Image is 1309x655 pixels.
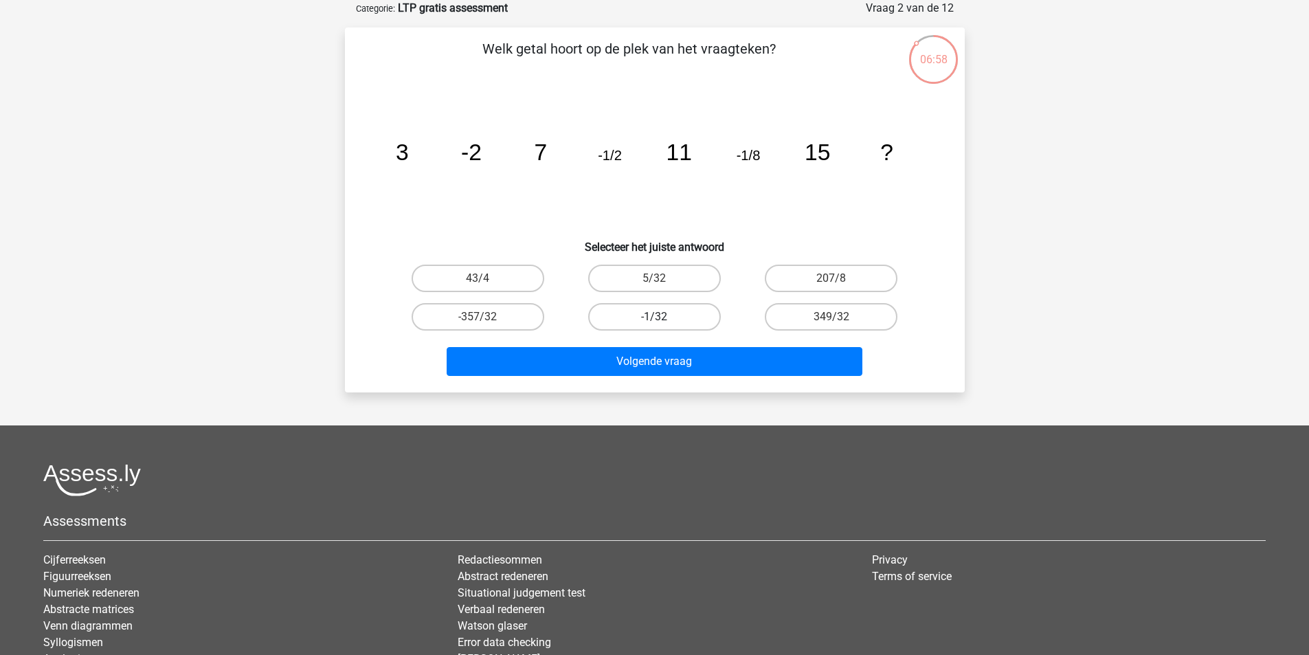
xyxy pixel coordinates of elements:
small: Categorie: [356,3,395,14]
a: Syllogismen [43,636,103,649]
tspan: 7 [534,140,547,165]
label: 43/4 [412,265,544,292]
img: Assessly logo [43,464,141,496]
a: Abstracte matrices [43,603,134,616]
a: Figuurreeksen [43,570,111,583]
a: Privacy [872,553,908,566]
a: Situational judgement test [458,586,585,599]
a: Terms of service [872,570,952,583]
a: Error data checking [458,636,551,649]
tspan: -1/2 [598,148,622,163]
a: Numeriek redeneren [43,586,139,599]
tspan: 15 [805,140,830,165]
tspan: ? [880,140,893,165]
a: Abstract redeneren [458,570,548,583]
tspan: -2 [461,140,482,165]
label: -357/32 [412,303,544,331]
a: Cijferreeksen [43,553,106,566]
label: 207/8 [765,265,897,292]
div: 06:58 [908,34,959,68]
a: Redactiesommen [458,553,542,566]
label: 5/32 [588,265,721,292]
tspan: 11 [666,140,691,165]
label: 349/32 [765,303,897,331]
tspan: 3 [395,140,408,165]
button: Volgende vraag [447,347,862,376]
tspan: -1/8 [736,148,760,163]
p: Welk getal hoort op de plek van het vraagteken? [367,38,891,80]
h6: Selecteer het juiste antwoord [367,230,943,254]
a: Venn diagrammen [43,619,133,632]
strong: LTP gratis assessment [398,1,508,14]
h5: Assessments [43,513,1266,529]
label: -1/32 [588,303,721,331]
a: Watson glaser [458,619,527,632]
a: Verbaal redeneren [458,603,545,616]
